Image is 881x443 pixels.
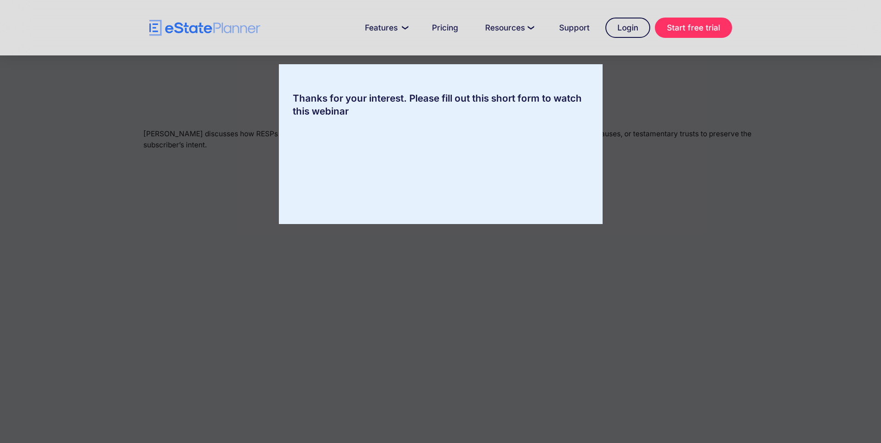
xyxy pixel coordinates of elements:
[655,18,732,38] a: Start free trial
[421,18,469,37] a: Pricing
[548,18,601,37] a: Support
[605,18,650,38] a: Login
[354,18,416,37] a: Features
[293,127,589,196] iframe: Form 0
[474,18,543,37] a: Resources
[279,92,603,118] div: Thanks for your interest. Please fill out this short form to watch this webinar
[149,20,260,36] a: home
